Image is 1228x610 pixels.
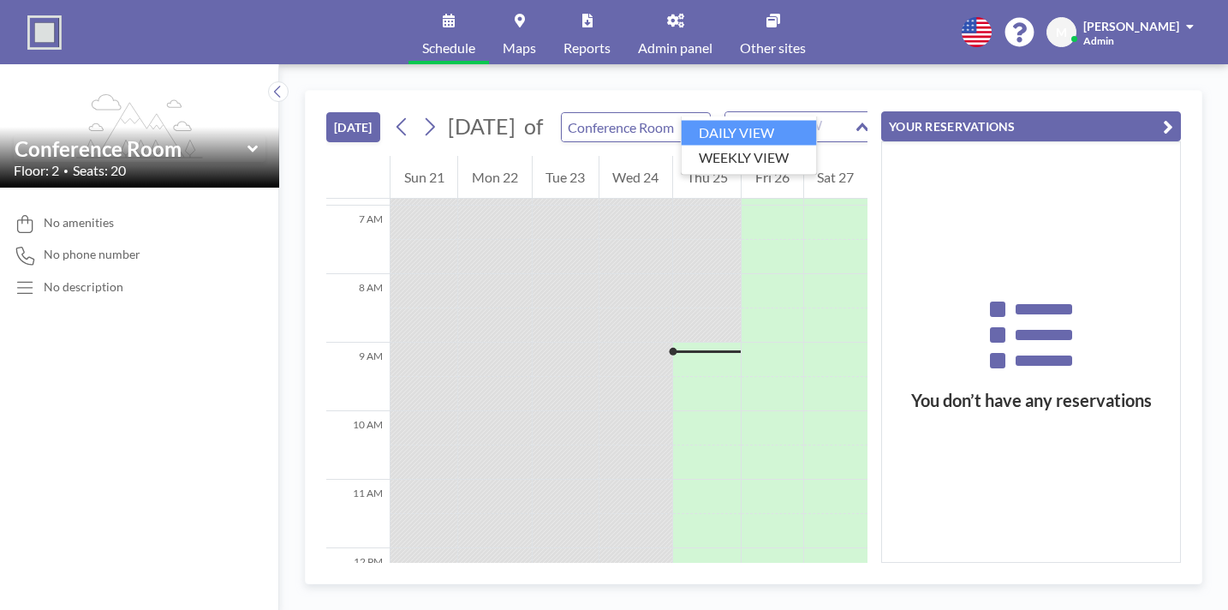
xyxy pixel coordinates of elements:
span: No phone number [44,247,140,262]
input: Conference Room [562,113,693,141]
img: organization-logo [27,15,62,50]
span: Other sites [740,41,806,55]
span: Admin [1083,34,1114,47]
input: Conference Room [15,136,247,161]
span: of [524,113,543,140]
span: M [1056,25,1067,40]
div: 10 AM [326,411,390,480]
span: Admin panel [638,41,712,55]
div: 11 AM [326,480,390,548]
span: Maps [503,41,536,55]
span: [DATE] [448,113,516,139]
div: Search for option [725,112,873,141]
div: Fri 26 [742,156,802,199]
div: Mon 22 [458,156,531,199]
button: YOUR RESERVATIONS [881,111,1181,141]
li: DAILY VIEW [682,121,817,146]
span: No amenities [44,215,114,230]
div: Tue 23 [533,156,599,199]
span: Schedule [422,41,475,55]
span: • [63,165,69,176]
div: Thu 25 [673,156,741,199]
span: [PERSON_NAME] [1083,19,1179,33]
div: 9 AM [326,343,390,411]
span: Floor: 2 [14,162,59,179]
div: Sun 21 [390,156,457,199]
div: 7 AM [326,206,390,274]
div: 8 AM [326,274,390,343]
span: Seats: 20 [73,162,126,179]
span: Reports [563,41,611,55]
div: Sat 27 [804,156,867,199]
div: Wed 24 [599,156,672,199]
button: [DATE] [326,112,380,142]
div: No description [44,279,123,295]
li: WEEKLY VIEW [682,145,817,170]
h3: You don’t have any reservations [882,390,1180,411]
